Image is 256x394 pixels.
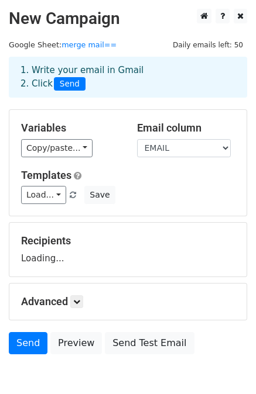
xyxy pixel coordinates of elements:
button: Save [84,186,115,204]
h5: Email column [137,122,235,134]
a: Send [9,332,47,354]
span: Daily emails left: 50 [169,39,247,51]
h5: Variables [21,122,120,134]
div: Loading... [21,234,235,265]
small: Google Sheet: [9,40,117,49]
a: Daily emails left: 50 [169,40,247,49]
h5: Recipients [21,234,235,247]
a: Send Test Email [105,332,194,354]
a: Preview [50,332,102,354]
div: 1. Write your email in Gmail 2. Click [12,64,244,91]
a: Load... [21,186,66,204]
a: Templates [21,169,71,181]
a: merge mail== [62,40,117,49]
h5: Advanced [21,295,235,308]
span: Send [54,77,86,91]
a: Copy/paste... [21,139,93,157]
h2: New Campaign [9,9,247,29]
